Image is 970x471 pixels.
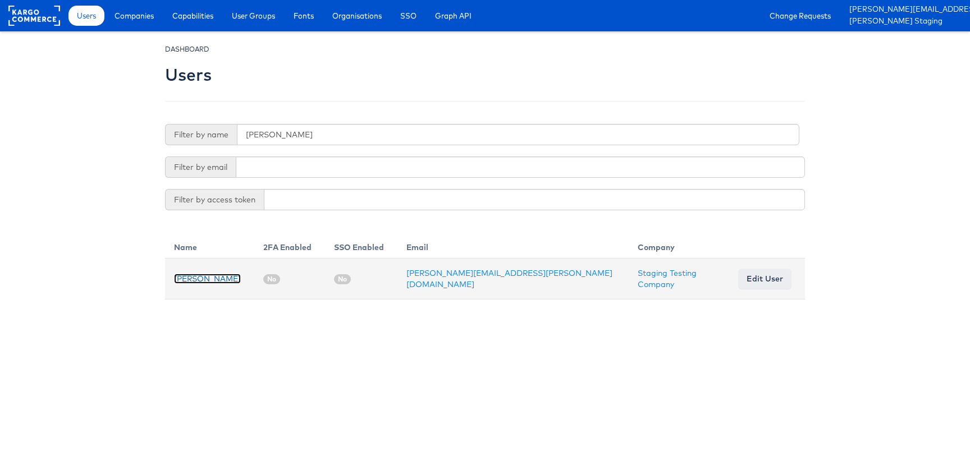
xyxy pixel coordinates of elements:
[172,10,213,21] span: Capabilities
[223,6,283,26] a: User Groups
[849,16,962,27] a: [PERSON_NAME] Staging
[761,6,839,26] a: Change Requests
[263,274,280,284] span: No
[164,6,222,26] a: Capabilities
[165,233,254,258] th: Name
[427,6,480,26] a: Graph API
[400,10,417,21] span: SSO
[294,10,314,21] span: Fonts
[77,10,96,21] span: Users
[165,156,236,178] span: Filter by email
[325,233,397,258] th: SSO Enabled
[638,268,697,289] a: Staging Testing Company
[165,66,212,84] h2: Users
[165,189,264,210] span: Filter by access token
[849,4,962,16] a: [PERSON_NAME][EMAIL_ADDRESS][PERSON_NAME][DOMAIN_NAME]
[334,274,351,284] span: No
[285,6,322,26] a: Fonts
[115,10,154,21] span: Companies
[165,45,209,53] small: DASHBOARD
[174,274,241,284] a: [PERSON_NAME]
[406,268,612,289] a: [PERSON_NAME][EMAIL_ADDRESS][PERSON_NAME][DOMAIN_NAME]
[68,6,104,26] a: Users
[397,233,629,258] th: Email
[106,6,162,26] a: Companies
[254,233,325,258] th: 2FA Enabled
[324,6,390,26] a: Organisations
[629,233,729,258] th: Company
[435,10,472,21] span: Graph API
[392,6,425,26] a: SSO
[332,10,382,21] span: Organisations
[738,269,791,289] a: Edit User
[165,124,237,145] span: Filter by name
[232,10,275,21] span: User Groups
